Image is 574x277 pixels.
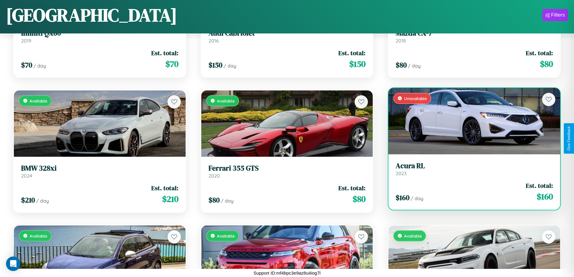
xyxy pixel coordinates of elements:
[540,58,553,70] span: $ 80
[526,49,553,57] span: Est. total:
[217,98,235,103] span: Available
[396,162,553,176] a: Acura RL2023
[537,190,553,203] span: $ 160
[6,3,177,27] h1: [GEOGRAPHIC_DATA]
[221,198,234,204] span: / day
[338,184,365,192] span: Est. total:
[404,233,422,238] span: Available
[396,29,553,38] h3: Mazda CX-7
[396,162,553,170] h3: Acura RL
[33,63,46,69] span: / day
[162,193,178,205] span: $ 210
[209,38,219,44] span: 2016
[151,49,178,57] span: Est. total:
[404,96,427,101] span: Unavailable
[396,193,409,203] span: $ 160
[6,257,20,271] div: Open Intercom Messenger
[36,198,49,204] span: / day
[209,29,366,44] a: Audi Cabriolet2016
[411,195,423,201] span: / day
[21,164,178,179] a: BMW 328xi2024
[21,60,32,70] span: $ 70
[21,195,35,205] span: $ 210
[396,170,406,176] span: 2023
[30,233,47,238] span: Available
[209,29,366,38] h3: Audi Cabriolet
[21,29,178,44] a: Infiniti QX602019
[209,164,366,179] a: Ferrari 355 GTS2020
[209,60,222,70] span: $ 150
[353,193,365,205] span: $ 80
[209,164,366,173] h3: Ferrari 355 GTS
[542,9,568,21] button: Filters
[349,58,365,70] span: $ 150
[408,63,421,69] span: / day
[217,233,235,238] span: Available
[567,126,571,151] div: Give Feedback
[396,60,407,70] span: $ 80
[165,58,178,70] span: $ 70
[21,164,178,173] h3: BMW 328xi
[396,38,406,44] span: 2018
[396,29,553,44] a: Mazda CX-72018
[21,173,32,179] span: 2024
[209,173,220,179] span: 2020
[30,98,47,103] span: Available
[21,29,178,38] h3: Infiniti QX60
[338,49,365,57] span: Est. total:
[209,195,220,205] span: $ 80
[21,38,31,44] span: 2019
[151,184,178,192] span: Est. total:
[551,12,565,18] div: Filters
[526,181,553,190] span: Est. total:
[253,269,321,277] p: Support ID: mf4bpc3e9az8u4iog7l
[224,63,236,69] span: / day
